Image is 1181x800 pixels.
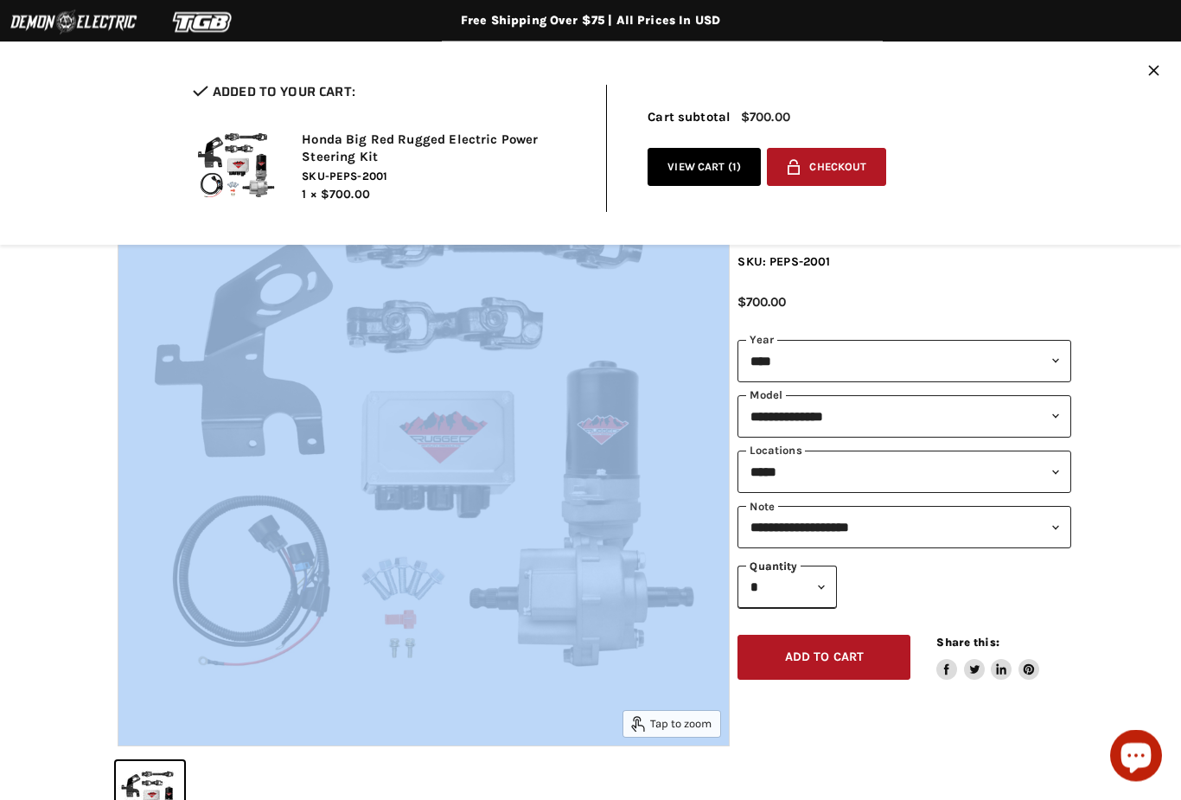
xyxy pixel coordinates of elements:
h2: Honda Big Red Rugged Electric Power Steering Kit [302,131,580,165]
button: Add to cart [737,636,910,682]
span: Add to cart [785,650,865,665]
img: Demon Electric Logo 2 [9,6,138,39]
button: Tap to zoom [623,712,720,738]
select: modal-name [737,396,1071,438]
div: SKU: PEPS-2001 [737,253,1071,272]
select: year [737,341,1071,383]
img: TGB Logo 2 [138,6,268,39]
button: Close [1148,65,1159,80]
select: keys [737,507,1071,549]
img: IMAGE [118,137,728,746]
form: cart checkout [761,148,887,193]
span: 1 [732,160,737,173]
h2: Added to your cart: [193,85,580,99]
span: Tap to zoom [631,717,712,733]
span: $700.00 [741,110,790,125]
aside: Share this: [936,636,1039,682]
button: Checkout [767,148,886,187]
span: $700.00 [737,295,786,310]
span: Cart subtotal [648,109,731,125]
a: View cart (1) [648,148,761,187]
inbox-online-store-chat: Shopify online store chat [1105,730,1167,786]
span: 1 × [302,187,316,202]
select: keys [737,451,1071,494]
span: $700.00 [321,187,370,202]
img: Honda Big Red Rugged Electric Power Steering Kit [193,122,279,208]
span: SKU-PEPS-2001 [302,169,580,184]
select: Quantity [737,566,837,609]
span: Checkout [809,161,866,174]
span: Share this: [936,637,999,650]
